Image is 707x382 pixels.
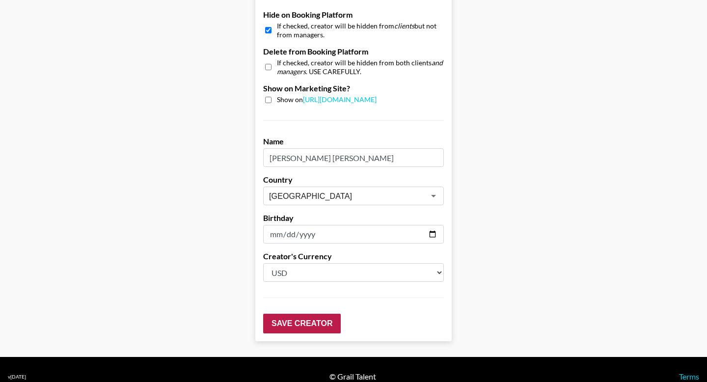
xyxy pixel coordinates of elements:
[263,136,444,146] label: Name
[263,213,444,223] label: Birthday
[263,175,444,185] label: Country
[277,22,444,39] span: If checked, creator will be hidden from but not from managers.
[263,251,444,261] label: Creator's Currency
[303,95,377,104] a: [URL][DOMAIN_NAME]
[329,372,376,382] div: © Grail Talent
[277,95,377,105] span: Show on
[263,314,341,333] input: Save Creator
[263,47,444,56] label: Delete from Booking Platform
[8,374,26,380] div: v [DATE]
[277,58,443,76] em: and managers
[263,83,444,93] label: Show on Marketing Site?
[263,10,444,20] label: Hide on Booking Platform
[277,58,444,76] span: If checked, creator will be hidden from both clients . USE CAREFULLY.
[679,372,699,381] a: Terms
[427,189,440,203] button: Open
[394,22,414,30] em: clients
